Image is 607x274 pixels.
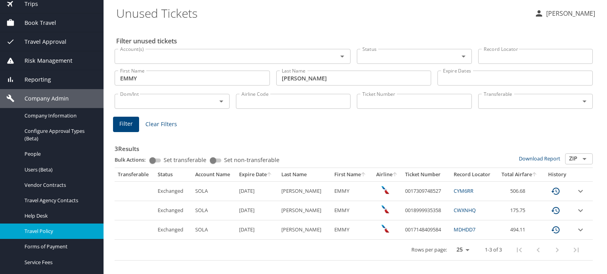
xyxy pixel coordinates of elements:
[278,220,331,240] td: [PERSON_NAME]
[331,181,372,201] td: EMMY
[544,9,595,18] p: [PERSON_NAME]
[451,168,497,181] th: Record Locator
[155,220,192,240] td: Exchanged
[116,35,594,47] h2: Filter unused tickets
[236,220,278,240] td: [DATE]
[192,168,236,181] th: Account Name
[25,166,94,173] span: Users (Beta)
[402,201,451,220] td: 0018999935358
[497,168,542,181] th: Total Airfare
[155,181,192,201] td: Exchanged
[454,187,473,194] a: CYM6RR
[25,227,94,235] span: Travel Policy
[116,1,528,25] h1: Unused Tickets
[576,225,585,235] button: expand row
[485,247,502,252] p: 1-3 of 3
[224,157,279,163] span: Set non-transferable
[278,181,331,201] td: [PERSON_NAME]
[579,96,590,107] button: Open
[497,201,542,220] td: 175.75
[25,197,94,204] span: Travel Agency Contacts
[164,157,206,163] span: Set transferable
[402,220,451,240] td: 0017148409584
[497,181,542,201] td: 506.68
[25,259,94,266] span: Service Fees
[454,226,475,233] a: MDHDD7
[497,220,542,240] td: 494.11
[278,201,331,220] td: [PERSON_NAME]
[236,181,278,201] td: [DATE]
[15,75,51,84] span: Reporting
[155,201,192,220] td: Exchanged
[25,127,94,142] span: Configure Approval Types (Beta)
[361,172,366,177] button: sort
[236,201,278,220] td: [DATE]
[192,181,236,201] td: SOLA
[119,119,133,129] span: Filter
[192,201,236,220] td: SOLA
[331,220,372,240] td: EMMY
[25,212,94,220] span: Help Desk
[155,168,192,181] th: Status
[579,153,590,164] button: Open
[115,168,593,261] table: custom pagination table
[381,186,389,194] img: American Airlines
[267,172,272,177] button: sort
[411,247,447,252] p: Rows per page:
[381,205,389,213] img: American Airlines
[278,168,331,181] th: Last Name
[331,201,372,220] td: EMMY
[519,155,560,162] a: Download Report
[25,150,94,158] span: People
[458,51,469,62] button: Open
[192,220,236,240] td: SOLA
[236,168,278,181] th: Expire Date
[372,168,402,181] th: Airline
[337,51,348,62] button: Open
[25,181,94,189] span: Vendor Contracts
[402,168,451,181] th: Ticket Number
[542,168,573,181] th: History
[113,117,139,132] button: Filter
[531,6,598,21] button: [PERSON_NAME]
[402,181,451,201] td: 0017309748527
[450,244,472,256] select: rows per page
[15,56,72,65] span: Risk Management
[115,140,593,153] h3: 3 Results
[576,186,585,196] button: expand row
[15,37,66,46] span: Travel Approval
[454,207,476,214] a: CWXNHQ
[25,243,94,250] span: Forms of Payment
[15,94,69,103] span: Company Admin
[118,171,151,178] div: Transferable
[576,206,585,215] button: expand row
[115,156,152,163] p: Bulk Actions:
[216,96,227,107] button: Open
[392,172,398,177] button: sort
[381,225,389,233] img: American Airlines
[145,119,177,129] span: Clear Filters
[25,112,94,119] span: Company Information
[532,172,537,177] button: sort
[331,168,372,181] th: First Name
[142,117,180,132] button: Clear Filters
[15,19,56,27] span: Book Travel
